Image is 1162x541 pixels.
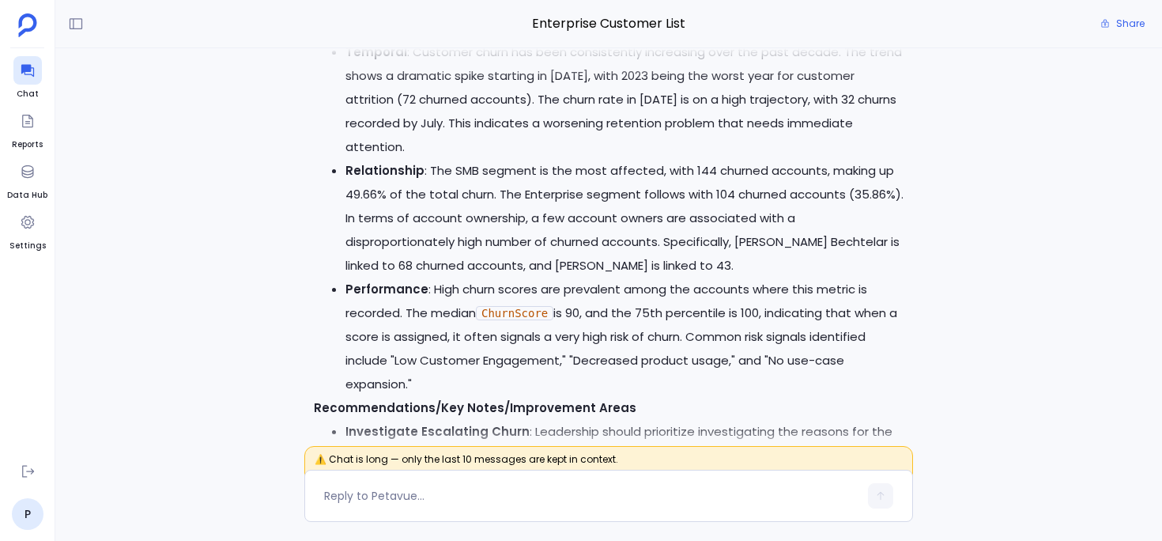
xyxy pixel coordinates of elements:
[345,278,904,396] li: : High churn scores are prevalent among the accounts where this metric is recorded. The median is...
[18,13,37,37] img: petavue logo
[13,56,42,100] a: Chat
[476,306,553,320] code: ChurnScore
[345,40,904,159] li: : Customer churn has been consistently increasing over the past decade. The trend shows a dramati...
[314,399,636,416] strong: Recommendations/Key Notes/Improvement Areas
[345,162,424,179] strong: Relationship
[12,138,43,151] span: Reports
[9,208,46,252] a: Settings
[345,420,904,491] li: : Leadership should prioritize investigating the reasons for the sharp increase in [GEOGRAPHIC_DA...
[9,240,46,252] span: Settings
[1091,13,1154,35] button: Share
[7,189,47,202] span: Data Hub
[12,107,43,151] a: Reports
[13,88,42,100] span: Chat
[345,281,428,297] strong: Performance
[7,157,47,202] a: Data Hub
[12,498,43,530] a: P
[304,13,913,34] span: Enterprise Customer List
[1116,17,1145,30] span: Share
[345,159,904,278] li: : The SMB segment is the most affected, with 144 churned accounts, making up 49.66% of the total ...
[304,446,913,482] span: ⚠️ Chat is long — only the last 10 messages are kept in context.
